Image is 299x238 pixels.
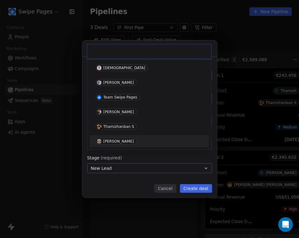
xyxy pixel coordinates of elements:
[97,95,101,99] img: T
[97,80,101,85] img: R
[97,65,101,70] img: S
[103,66,145,70] div: [DEMOGRAPHIC_DATA]
[97,139,101,143] img: S
[103,139,134,143] div: [PERSON_NAME]
[103,125,134,129] div: Thamizhanban S
[97,124,101,129] img: T
[103,80,134,85] div: [PERSON_NAME]
[103,110,134,114] div: [PERSON_NAME]
[97,110,101,114] img: P
[103,95,137,99] div: Team Swipe Pages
